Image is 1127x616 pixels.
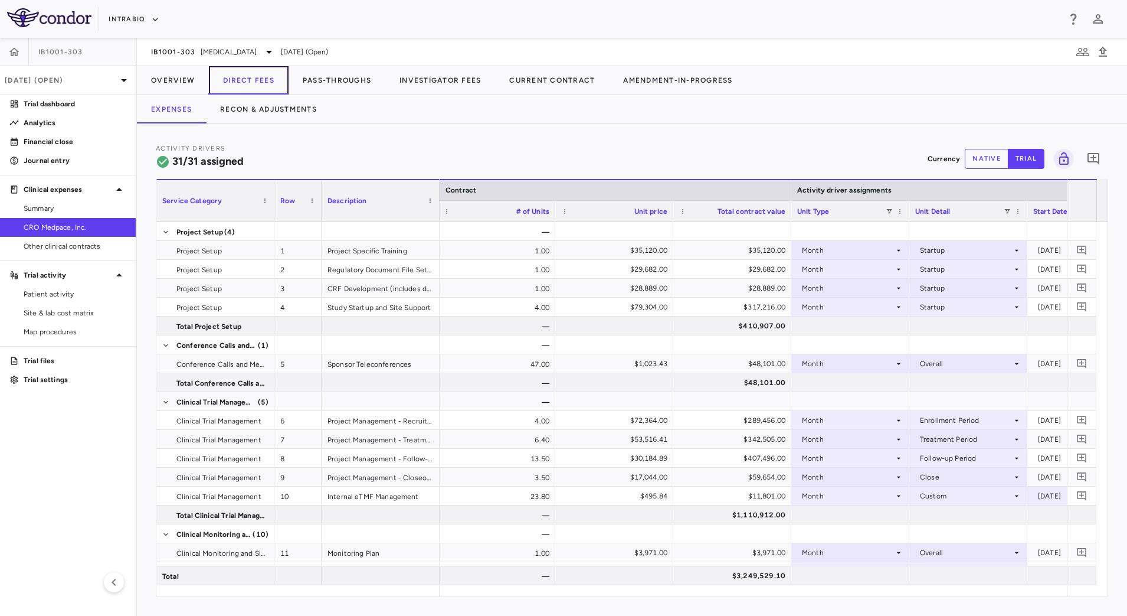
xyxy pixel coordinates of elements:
div: 8 [274,449,322,467]
button: Recon & Adjustments [206,95,331,123]
p: Trial dashboard [24,99,126,109]
div: Project Management - Treatment Interval (LPFV-LPLV) [322,430,440,448]
div: — [437,392,555,410]
div: $28,889.00 [684,279,785,298]
button: Expenses [137,95,206,123]
div: 6.40 [437,430,555,448]
div: 4.00 [437,411,555,429]
div: $28,889.00 [566,279,667,298]
button: Add comment [1074,280,1090,296]
button: Add comment [1074,450,1090,466]
span: Patient activity [24,289,126,299]
div: $1,110,912.00 [684,506,785,524]
div: $289,456.00 [684,411,785,430]
div: — [437,566,555,585]
div: Month [802,298,894,317]
span: Service Category [162,197,222,205]
button: Add comment [1074,261,1090,277]
span: Other clinical contracts [24,241,126,252]
span: Unit Type [797,207,829,216]
span: (1) [258,336,268,355]
p: Trial activity [24,270,112,281]
div: Startup [920,260,1012,279]
span: [DATE] (Open) [281,47,329,57]
span: (5) [258,393,268,412]
div: Overall [920,543,1012,562]
div: 13.50 [437,449,555,467]
div: — [437,506,555,524]
p: Analytics [24,118,126,128]
div: Study Startup and Site Support [322,298,440,316]
div: $3,971.00 [566,543,667,562]
div: CRF Development (includes development of Annotated CRF) [322,279,440,297]
div: Month [802,354,894,373]
div: Month [802,279,894,298]
div: — [437,317,555,335]
button: Current Contract [495,66,609,94]
button: Amendment-In-Progress [609,66,746,94]
span: Project Setup [176,298,222,317]
div: $59,654.00 [684,468,785,487]
button: Add comment [1074,563,1090,579]
div: Startup [920,279,1012,298]
div: 7 [274,430,322,448]
button: Investigator Fees [385,66,495,94]
span: Clinical Trial Management [176,487,261,506]
button: Add comment [1074,431,1090,447]
span: Clinical Trial Management [176,449,261,468]
span: IB1001-303 [151,47,196,57]
button: Add comment [1074,488,1090,504]
img: logo-full-SnFGN8VE.png [7,8,91,27]
svg: Add comment [1076,452,1087,464]
span: (10) [253,525,268,544]
div: Internal eTMF Management [322,487,440,505]
button: trial [1008,149,1044,169]
div: $30,184.89 [566,449,667,468]
span: Total Clinical Trial Management [176,506,267,525]
span: Total [162,567,179,586]
div: $410,907.00 [684,317,785,335]
div: $17,044.00 [566,468,667,487]
span: Clinical Trial Management [176,412,261,431]
div: — [437,524,555,543]
div: $48,101.00 [684,373,785,392]
span: You do not have permission to lock or unlock grids [1049,149,1074,169]
svg: Add comment [1076,301,1087,312]
p: Currency [928,154,960,164]
button: Add comment [1074,469,1090,485]
div: 23.80 [437,487,555,505]
span: Start Date [1033,207,1068,216]
span: Clinical Trial Management [176,393,257,412]
div: 3.50 [437,468,555,486]
div: Startup [920,298,1012,317]
span: IB1001-303 [38,47,83,57]
div: Sponsor Teleconferences [322,354,440,373]
div: Overall [920,354,1012,373]
div: Month [802,411,894,430]
button: Overview [137,66,209,94]
span: Project Setup [176,260,222,279]
p: Clinical expenses [24,184,112,195]
div: $48,101.00 [684,354,785,373]
button: Add comment [1083,149,1103,169]
div: Month [802,260,894,279]
span: Project Setup [176,242,222,260]
button: Add comment [1074,356,1090,371]
span: Activity Drivers [156,145,225,152]
div: Startup [920,241,1012,260]
div: 2 [274,260,322,278]
p: [DATE] (Open) [5,75,117,86]
div: $79,304.00 [566,298,667,317]
svg: Add comment [1076,245,1087,256]
svg: Add comment [1086,152,1100,166]
div: 12 [274,562,322,581]
button: Add comment [1074,545,1090,560]
span: Contract [445,186,476,194]
div: 6.00 [437,562,555,581]
p: Financial close [24,136,126,147]
button: Pass-Throughs [289,66,385,94]
p: Trial files [24,356,126,366]
div: $35,120.00 [684,241,785,260]
svg: Add comment [1076,263,1087,275]
div: 1 [274,241,322,259]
